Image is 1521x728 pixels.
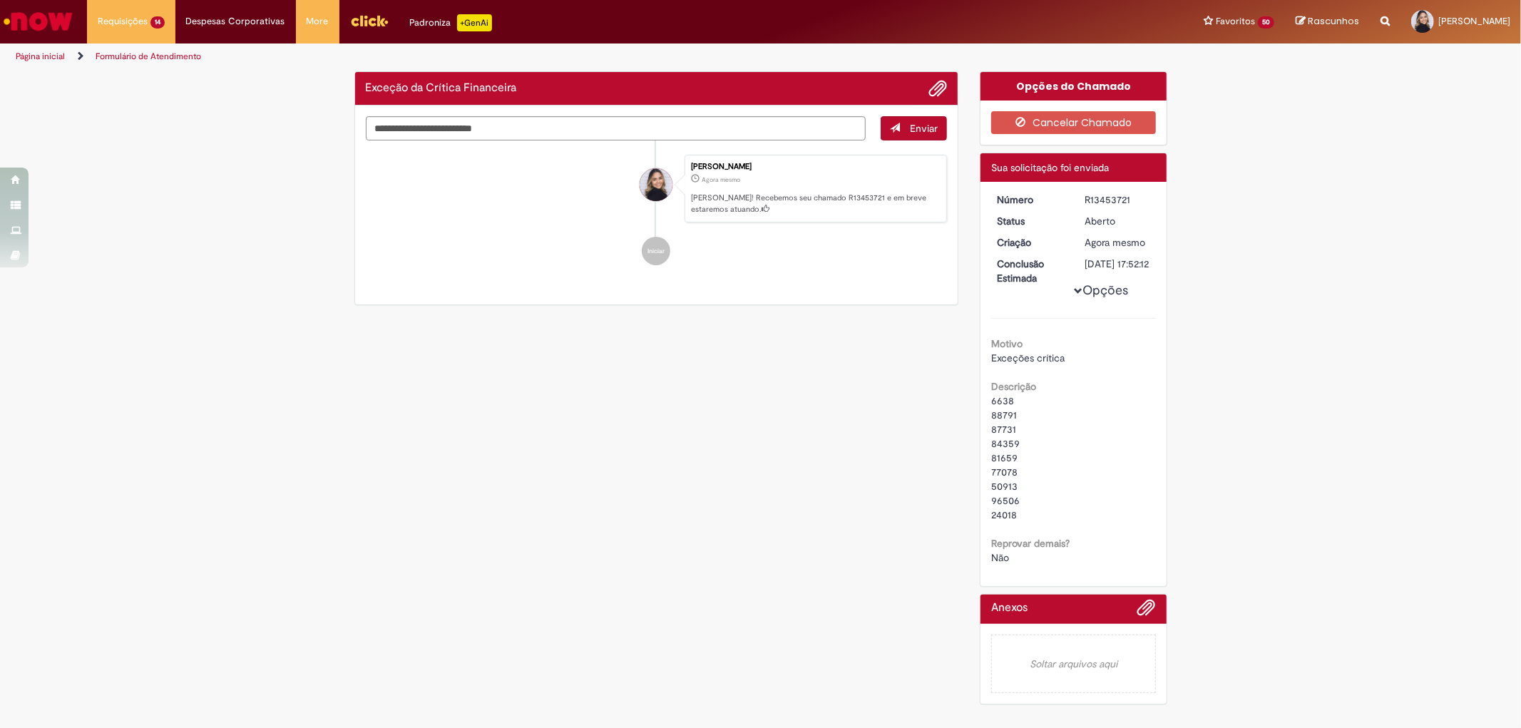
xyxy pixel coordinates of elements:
[1296,15,1359,29] a: Rascunhos
[986,257,1074,285] dt: Conclusão Estimada
[991,380,1036,393] b: Descrição
[991,352,1065,364] span: Exceções crítica
[1,7,75,36] img: ServiceNow
[702,175,740,184] span: Agora mesmo
[991,635,1156,693] em: Soltar arquivos aqui
[307,14,329,29] span: More
[991,337,1023,350] b: Motivo
[1085,257,1151,271] div: [DATE] 17:52:12
[1438,15,1510,27] span: [PERSON_NAME]
[986,235,1074,250] dt: Criação
[910,122,938,135] span: Enviar
[366,82,517,95] h2: Exceção da Crítica Financeira Histórico de tíquete
[991,537,1070,550] b: Reprovar demais?
[691,163,939,171] div: [PERSON_NAME]
[150,16,165,29] span: 14
[366,140,948,280] ul: Histórico de tíquete
[457,14,492,31] p: +GenAi
[1085,214,1151,228] div: Aberto
[96,51,201,62] a: Formulário de Atendimento
[640,168,672,201] div: Isabella Viana
[691,193,939,215] p: [PERSON_NAME]! Recebemos seu chamado R13453721 e em breve estaremos atuando.
[702,175,740,184] time: 27/08/2025 16:52:08
[410,14,492,31] div: Padroniza
[11,43,1003,70] ul: Trilhas de página
[1137,598,1156,624] button: Adicionar anexos
[991,161,1109,174] span: Sua solicitação foi enviada
[1085,236,1145,249] span: Agora mesmo
[1085,235,1151,250] div: 27/08/2025 16:52:08
[1216,14,1255,29] span: Favoritos
[1085,193,1151,207] div: R13453721
[1308,14,1359,28] span: Rascunhos
[991,111,1156,134] button: Cancelar Chamado
[991,394,1023,521] span: 6638 88791 87731 84359 81659 77078 50913 96506 24018
[991,551,1009,564] span: Não
[366,116,866,140] textarea: Digite sua mensagem aqui...
[98,14,148,29] span: Requisições
[16,51,65,62] a: Página inicial
[980,72,1167,101] div: Opções do Chamado
[928,79,947,98] button: Adicionar anexos
[186,14,285,29] span: Despesas Corporativas
[366,155,948,223] li: Isabella Viana
[350,10,389,31] img: click_logo_yellow_360x200.png
[881,116,947,140] button: Enviar
[991,602,1028,615] h2: Anexos
[986,214,1074,228] dt: Status
[1258,16,1274,29] span: 50
[986,193,1074,207] dt: Número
